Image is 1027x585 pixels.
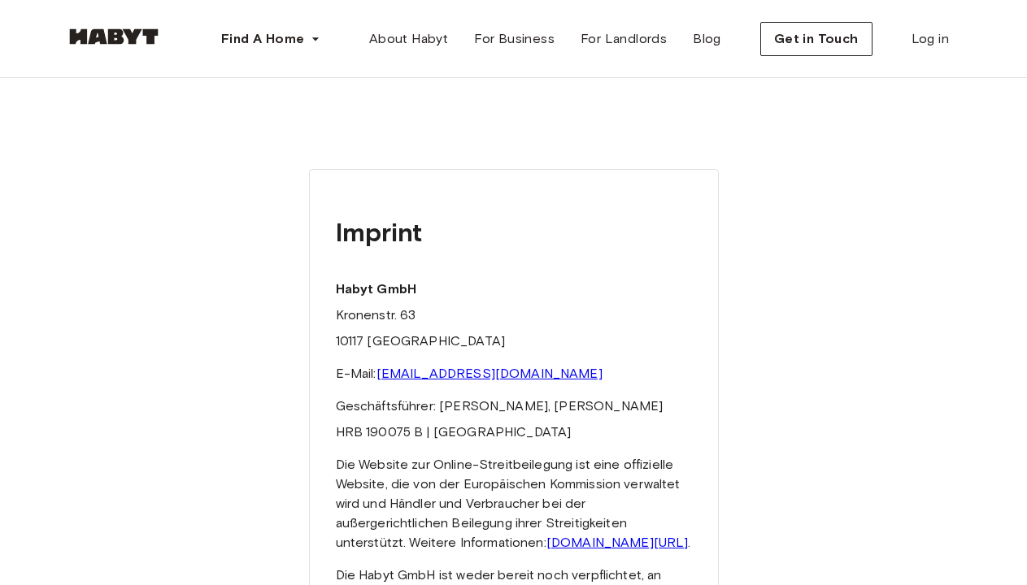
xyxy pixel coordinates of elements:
[474,29,555,49] span: For Business
[568,23,680,55] a: For Landlords
[336,396,692,416] p: Geschäftsführer: [PERSON_NAME], [PERSON_NAME]
[208,23,333,55] button: Find A Home
[899,23,962,55] a: Log in
[336,422,692,442] p: HRB 190075 B | [GEOGRAPHIC_DATA]
[774,29,859,49] span: Get in Touch
[693,29,721,49] span: Blog
[336,364,692,383] p: E-Mail:
[546,535,689,550] a: [DOMAIN_NAME][URL]
[680,23,734,55] a: Blog
[336,305,692,325] p: Kronenstr. 63
[376,366,603,381] a: [EMAIL_ADDRESS][DOMAIN_NAME]
[336,281,417,297] strong: Habyt GmbH
[221,29,304,49] span: Find A Home
[369,29,448,49] span: About Habyt
[581,29,667,49] span: For Landlords
[356,23,461,55] a: About Habyt
[461,23,568,55] a: For Business
[336,216,423,248] strong: Imprint
[760,22,873,56] button: Get in Touch
[912,29,949,49] span: Log in
[65,28,163,45] img: Habyt
[336,331,692,351] p: 10117 [GEOGRAPHIC_DATA]
[336,455,692,552] p: Die Website zur Online-Streitbeilegung ist eine offizielle Website, die von der Europäischen Komm...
